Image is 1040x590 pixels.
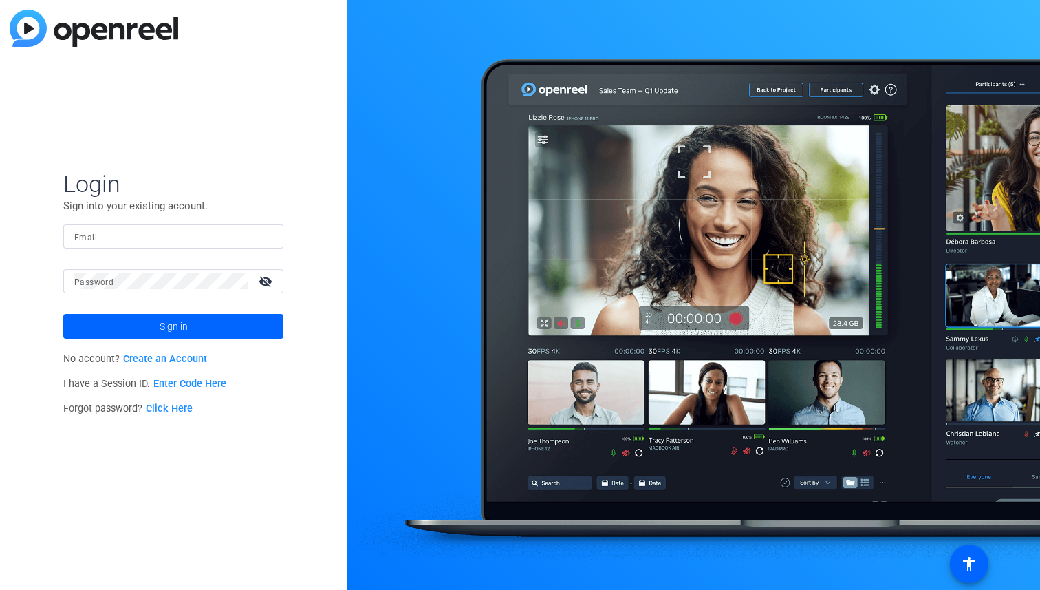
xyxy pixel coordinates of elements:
[63,169,283,198] span: Login
[74,228,272,244] input: Enter Email Address
[63,353,207,365] span: No account?
[63,314,283,339] button: Sign in
[250,271,283,291] mat-icon: visibility_off
[123,353,207,365] a: Create an Account
[74,277,113,287] mat-label: Password
[961,556,977,572] mat-icon: accessibility
[63,378,226,390] span: I have a Session ID.
[153,378,226,390] a: Enter Code Here
[160,309,188,344] span: Sign in
[146,403,193,414] a: Click Here
[63,198,283,213] p: Sign into your existing account.
[10,10,178,47] img: blue-gradient.svg
[74,233,97,242] mat-label: Email
[63,403,193,414] span: Forgot password?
